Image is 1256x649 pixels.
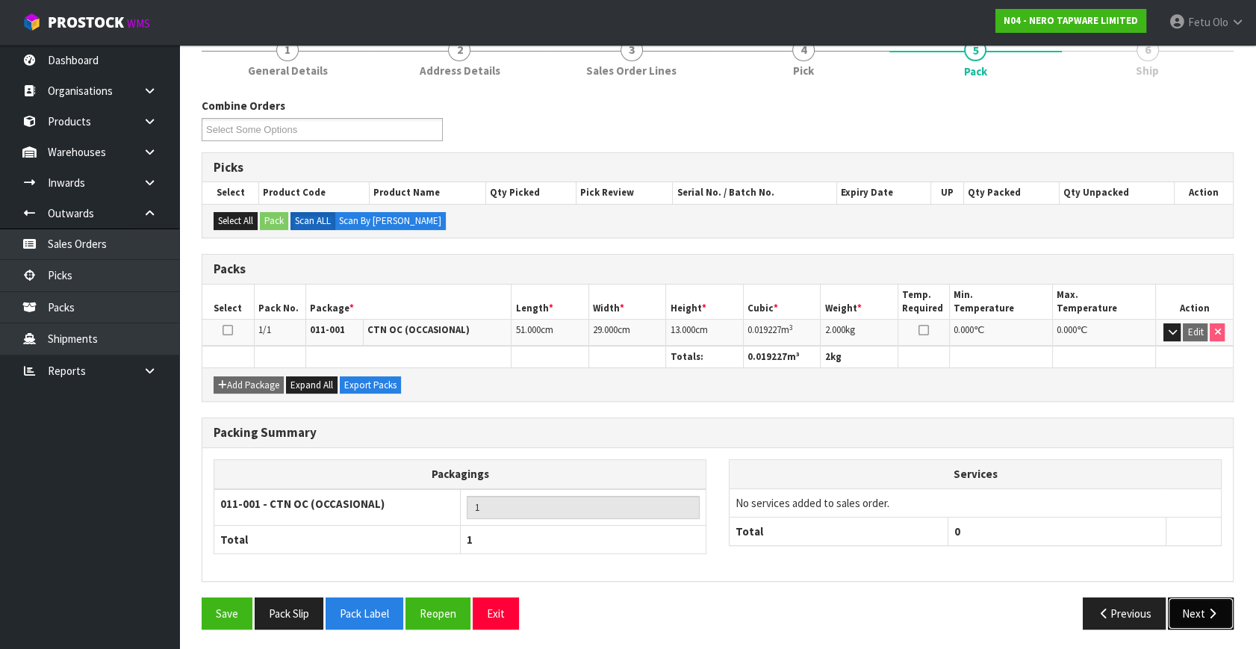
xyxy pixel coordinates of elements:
sup: 3 [789,323,793,332]
th: Total [214,525,461,553]
span: ProStock [48,13,124,32]
th: Action [1155,285,1233,320]
span: 0.019227 [747,350,787,363]
button: Save [202,597,252,630]
span: Pack [964,63,987,79]
th: Qty Packed [963,182,1059,203]
td: No services added to sales order. [730,488,1221,517]
button: Next [1168,597,1234,630]
th: Totals: [666,346,744,367]
th: Product Name [369,182,485,203]
span: Olo [1213,15,1228,29]
th: Qty Unpacked [1059,182,1174,203]
label: Scan By [PERSON_NAME] [335,212,446,230]
h3: Packs [214,262,1222,276]
span: 0.000 [954,323,974,336]
button: Pack Slip [255,597,323,630]
span: 0 [954,524,960,538]
strong: 011-001 [310,323,345,336]
td: cm [666,320,744,346]
button: Pack [260,212,288,230]
th: Expiry Date [837,182,931,203]
span: 3 [621,39,643,61]
strong: 011-001 - CTN OC (OCCASIONAL) [220,497,385,511]
th: Width [588,285,666,320]
td: m [743,320,821,346]
th: Pack No. [254,285,305,320]
span: 29.000 [593,323,618,336]
td: ℃ [1052,320,1155,346]
span: 1 [467,532,473,547]
span: 13.000 [670,323,694,336]
th: Qty Picked [485,182,576,203]
span: 0.019227 [747,323,781,336]
th: UP [931,182,964,203]
th: Action [1174,182,1233,203]
th: Serial No. / Batch No. [673,182,837,203]
button: Previous [1083,597,1166,630]
th: Package [305,285,512,320]
th: Total [730,518,948,546]
span: Expand All [290,379,333,391]
span: 51.000 [515,323,540,336]
span: Sales Order Lines [586,63,677,78]
small: WMS [127,16,150,31]
td: kg [821,320,898,346]
span: Fetu [1188,15,1210,29]
th: Product Code [259,182,370,203]
span: Ship [1136,63,1159,78]
h3: Picks [214,161,1222,175]
strong: CTN OC (OCCASIONAL) [367,323,470,336]
label: Combine Orders [202,98,285,114]
button: Select All [214,212,258,230]
td: cm [512,320,589,346]
th: Weight [821,285,898,320]
span: 1/1 [258,323,271,336]
span: Pick [793,63,814,78]
th: Min. Temperature [949,285,1052,320]
strong: N04 - NERO TAPWARE LIMITED [1004,14,1138,27]
td: ℃ [949,320,1052,346]
button: Export Packs [340,376,401,394]
th: Height [666,285,744,320]
th: kg [821,346,898,367]
th: Packagings [214,460,706,489]
button: Edit [1183,323,1207,341]
span: General Details [248,63,328,78]
th: Services [730,460,1221,488]
button: Add Package [214,376,284,394]
h3: Packing Summary [214,426,1222,440]
button: Expand All [286,376,338,394]
th: Pick Review [576,182,673,203]
span: 2.000 [824,323,845,336]
span: Address Details [419,63,500,78]
button: Pack Label [326,597,403,630]
th: Select [202,182,259,203]
th: Temp. Required [898,285,949,320]
th: m³ [743,346,821,367]
span: 5 [964,39,986,61]
td: cm [588,320,666,346]
span: 0.000 [1057,323,1077,336]
th: Max. Temperature [1052,285,1155,320]
th: Select [202,285,254,320]
button: Exit [473,597,519,630]
span: 1 [276,39,299,61]
button: Reopen [405,597,470,630]
span: 2 [824,350,830,363]
span: 2 [448,39,470,61]
label: Scan ALL [290,212,335,230]
th: Length [512,285,589,320]
a: N04 - NERO TAPWARE LIMITED [995,9,1146,33]
img: cube-alt.png [22,13,41,31]
span: 6 [1137,39,1159,61]
span: 4 [792,39,815,61]
span: Pack [202,87,1234,641]
th: Cubic [743,285,821,320]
